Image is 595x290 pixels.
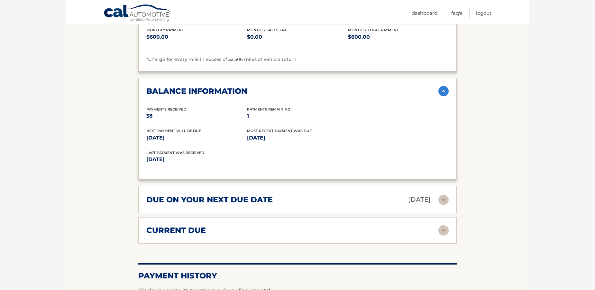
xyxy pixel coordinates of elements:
[476,8,491,18] a: Logout
[247,129,312,133] span: Most Recent Payment Was Due
[138,271,457,281] h2: Payment History
[348,28,399,32] span: Monthly Total Payment
[146,150,204,155] span: Last Payment was received
[247,107,290,111] span: Payments Remaining
[146,155,297,164] p: [DATE]
[438,195,449,205] img: accordion-rest.svg
[146,28,184,32] span: Monthly Payment
[408,194,431,205] p: [DATE]
[146,56,297,62] span: *Charge for every mile in excess of 32,506 miles at vehicle return
[247,33,348,42] p: $0.00
[146,226,206,235] h2: current due
[146,129,201,133] span: Next Payment will be due
[247,133,348,142] p: [DATE]
[146,111,247,121] p: 38
[146,195,273,205] h2: due on your next due date
[438,225,449,236] img: accordion-rest.svg
[247,28,287,32] span: Monthly Sales Tax
[146,86,247,96] h2: balance information
[146,33,247,42] p: $600.00
[146,133,247,142] p: [DATE]
[438,86,449,96] img: accordion-active.svg
[104,4,171,23] a: Cal Automotive
[348,33,449,42] p: $600.00
[247,111,348,121] p: 1
[412,8,437,18] a: Dashboard
[146,107,186,111] span: Payments Received
[451,8,462,18] a: FAQ's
